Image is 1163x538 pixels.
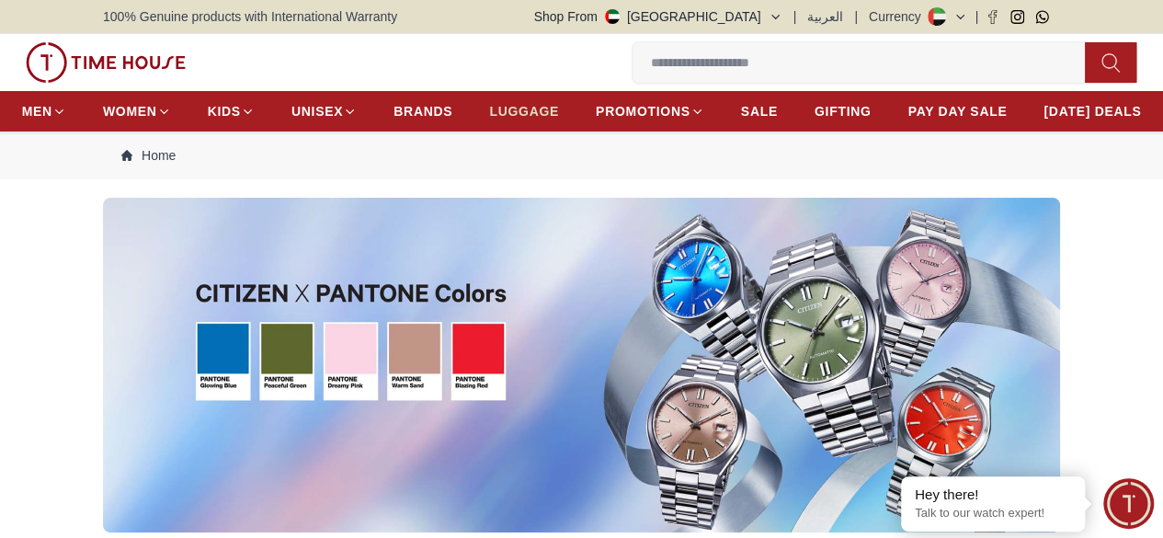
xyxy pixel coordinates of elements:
span: [DATE] DEALS [1043,102,1141,120]
span: MEN [22,102,52,120]
a: Instagram [1010,10,1024,24]
img: United Arab Emirates [605,9,620,24]
span: KIDS [208,102,241,120]
span: | [975,7,978,26]
a: PAY DAY SALE [907,95,1007,128]
a: SALE [741,95,778,128]
span: WOMEN [103,102,157,120]
a: UNISEX [291,95,357,128]
a: [DATE] DEALS [1043,95,1141,128]
button: Shop From[GEOGRAPHIC_DATA] [534,7,782,26]
button: العربية [807,7,843,26]
a: LUGGAGE [489,95,559,128]
span: PAY DAY SALE [907,102,1007,120]
span: | [854,7,858,26]
a: Facebook [986,10,999,24]
a: MEN [22,95,66,128]
span: | [793,7,797,26]
p: Talk to our watch expert! [915,506,1071,521]
span: PROMOTIONS [596,102,690,120]
span: UNISEX [291,102,343,120]
a: WOMEN [103,95,171,128]
span: SALE [741,102,778,120]
div: Hey there! [915,486,1071,504]
a: Home [121,146,176,165]
a: BRANDS [393,95,452,128]
span: 100% Genuine products with International Warranty [103,7,397,26]
img: ... [26,42,186,83]
a: PROMOTIONS [596,95,704,128]
div: Chat Widget [1103,478,1154,529]
a: KIDS [208,95,255,128]
img: ... [103,198,1060,532]
div: Currency [869,7,929,26]
a: Whatsapp [1035,10,1049,24]
span: BRANDS [393,102,452,120]
span: GIFTING [815,102,872,120]
nav: Breadcrumb [103,132,1060,179]
a: GIFTING [815,95,872,128]
span: LUGGAGE [489,102,559,120]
